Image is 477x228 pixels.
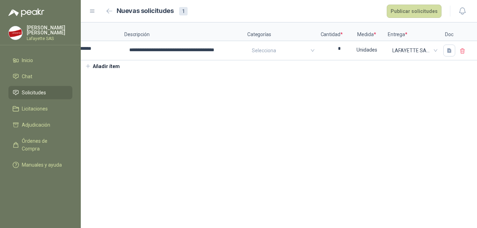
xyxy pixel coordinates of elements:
[22,161,62,169] span: Manuales y ayuda
[22,121,50,129] span: Adjudicación
[8,134,72,155] a: Órdenes de Compra
[8,54,72,67] a: Inicio
[346,22,388,41] p: Medida
[81,60,124,72] button: Añadir ítem
[8,102,72,115] a: Licitaciones
[117,6,174,16] h2: Nuevas solicitudes
[8,158,72,172] a: Manuales y ayuda
[392,45,436,56] span: LAFAYETTE SAS LAFAYETTE SAS
[388,22,440,41] p: Entrega
[387,5,442,18] button: Publicar solicitudes
[440,22,458,41] p: Doc
[27,25,72,35] p: [PERSON_NAME] [PERSON_NAME]
[22,73,32,80] span: Chat
[27,36,72,41] p: Lafayette SAS
[9,26,22,40] img: Company Logo
[8,70,72,83] a: Chat
[22,137,66,153] span: Órdenes de Compra
[22,105,48,113] span: Licitaciones
[8,118,72,132] a: Adjudicación
[22,56,33,64] span: Inicio
[179,7,188,15] div: 1
[8,8,44,17] img: Logo peakr
[247,22,318,41] p: Categorías
[346,42,387,58] div: Unidades
[124,22,247,41] p: Descripción
[8,86,72,99] a: Solicitudes
[318,22,346,41] p: Cantidad
[22,89,46,96] span: Solicitudes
